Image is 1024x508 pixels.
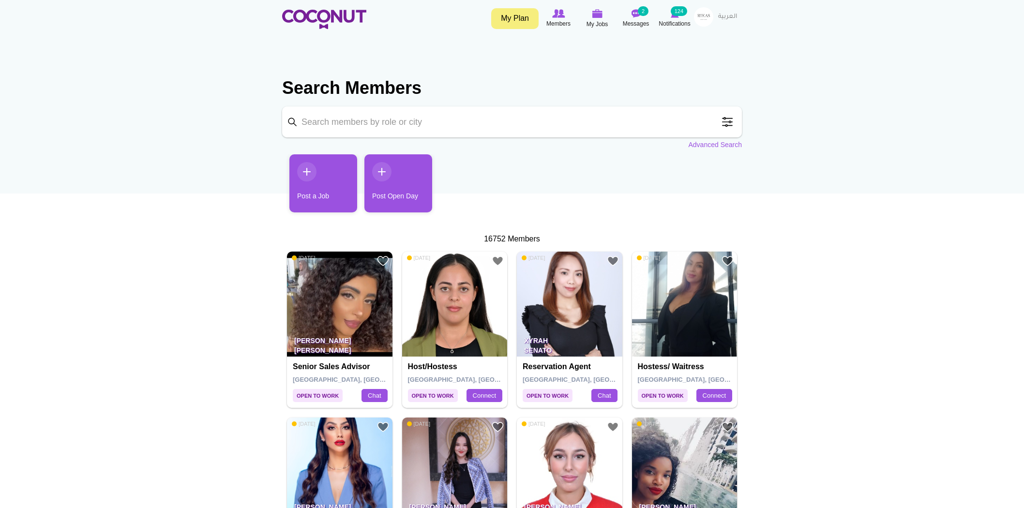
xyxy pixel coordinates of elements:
span: [DATE] [637,254,661,261]
a: Add to Favourites [492,421,504,433]
a: Post a Job [289,154,357,212]
a: My Jobs My Jobs [578,7,617,30]
a: Post Open Day [364,154,432,212]
span: [DATE] [637,420,661,427]
span: [DATE] [292,420,316,427]
span: [GEOGRAPHIC_DATA], [GEOGRAPHIC_DATA] [638,376,776,383]
span: Members [546,19,571,29]
a: Messages Messages 2 [617,7,655,30]
span: Open to Work [638,389,688,402]
a: Add to Favourites [607,255,619,267]
h4: Hostess/ Waitress [638,362,734,371]
a: Browse Members Members [539,7,578,30]
span: [GEOGRAPHIC_DATA], [GEOGRAPHIC_DATA] [408,376,546,383]
img: Notifications [671,9,679,18]
a: Add to Favourites [492,255,504,267]
span: Open to Work [408,389,458,402]
h4: Host/Hostess [408,362,504,371]
a: Add to Favourites [377,255,389,267]
span: Open to Work [293,389,343,402]
a: Advanced Search [688,140,742,149]
a: Add to Favourites [377,421,389,433]
img: Browse Members [552,9,565,18]
h4: Senior Sales Advisor [293,362,389,371]
span: Open to Work [523,389,572,402]
span: [DATE] [407,254,431,261]
a: Connect [696,389,732,403]
img: Home [282,10,366,29]
span: [DATE] [407,420,431,427]
div: 16752 Members [282,234,742,245]
span: [DATE] [522,254,545,261]
small: 2 [638,6,648,16]
li: 1 / 2 [282,154,350,220]
h2: Search Members [282,76,742,100]
a: Notifications Notifications 124 [655,7,694,30]
a: Chat [361,389,387,403]
span: [DATE] [292,254,316,261]
a: العربية [713,7,742,27]
img: Messages [631,9,641,18]
a: Add to Favourites [722,255,734,267]
img: My Jobs [592,9,602,18]
span: Notifications [659,19,690,29]
p: Xyrah Senato [517,329,622,357]
a: Chat [591,389,617,403]
span: [GEOGRAPHIC_DATA], [GEOGRAPHIC_DATA] [293,376,431,383]
a: Connect [467,389,502,403]
a: Add to Favourites [607,421,619,433]
p: [PERSON_NAME] [PERSON_NAME] [287,329,392,357]
span: Messages [623,19,649,29]
h4: Reservation Agent [523,362,619,371]
span: [GEOGRAPHIC_DATA], [GEOGRAPHIC_DATA] [523,376,661,383]
small: 124 [671,6,687,16]
a: Add to Favourites [722,421,734,433]
span: [DATE] [522,420,545,427]
input: Search members by role or city [282,106,742,137]
a: My Plan [491,8,539,29]
span: My Jobs [587,19,608,29]
li: 2 / 2 [357,154,425,220]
